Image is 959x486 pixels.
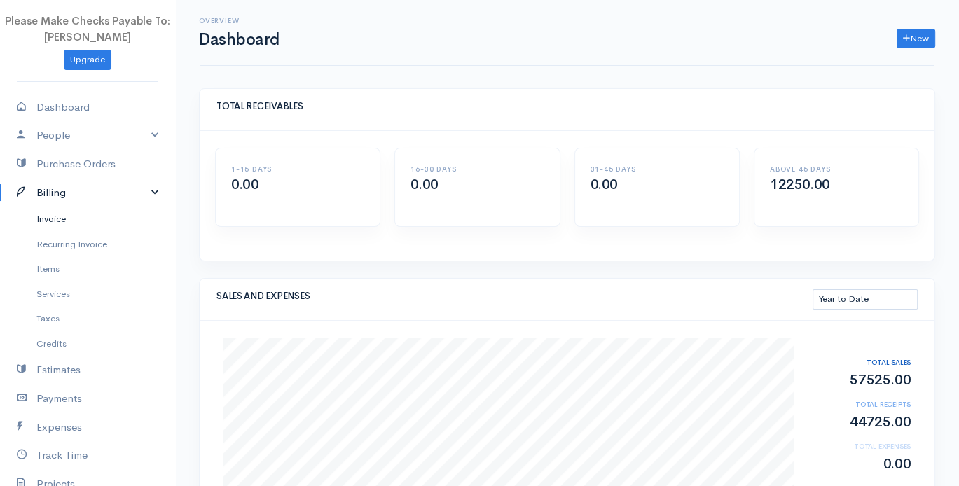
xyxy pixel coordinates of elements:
[770,165,903,173] h6: ABOVE 45 DAYS
[808,359,911,366] h6: TOTAL SALES
[410,165,544,173] h6: 16-30 DAYS
[199,17,280,25] h6: Overview
[808,401,911,408] h6: TOTAL RECEIPTS
[216,102,918,111] h5: TOTAL RECEIVABLES
[808,415,911,430] h2: 44725.00
[591,165,724,173] h6: 31-45 DAYS
[770,176,830,193] span: 12250.00
[808,443,911,450] h6: TOTAL EXPENSES
[199,31,280,48] h1: Dashboard
[231,165,364,173] h6: 1-15 DAYS
[897,29,935,49] a: New
[591,176,618,193] span: 0.00
[410,176,438,193] span: 0.00
[808,373,911,388] h2: 57525.00
[216,291,813,301] h5: SALES AND EXPENSES
[5,14,170,43] span: Please Make Checks Payable To: [PERSON_NAME]
[64,50,111,70] a: Upgrade
[231,176,258,193] span: 0.00
[808,457,911,472] h2: 0.00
